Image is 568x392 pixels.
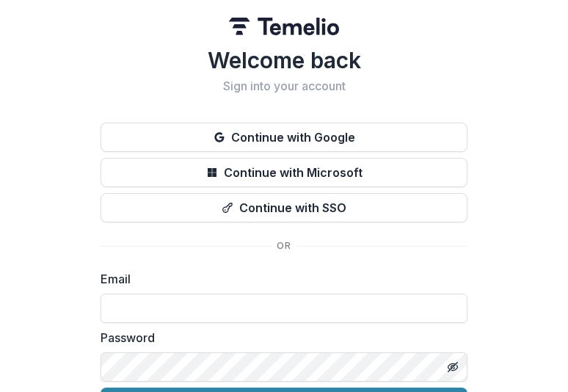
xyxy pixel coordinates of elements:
[101,193,467,222] button: Continue with SSO
[101,158,467,187] button: Continue with Microsoft
[101,47,467,73] h1: Welcome back
[101,123,467,152] button: Continue with Google
[441,355,465,379] button: Toggle password visibility
[101,79,467,93] h2: Sign into your account
[101,270,459,288] label: Email
[229,18,339,35] img: Temelio
[101,329,459,346] label: Password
